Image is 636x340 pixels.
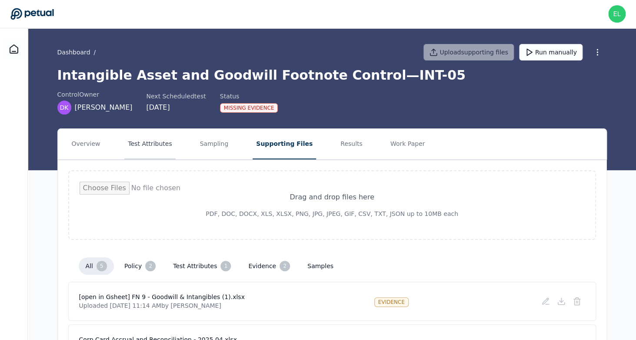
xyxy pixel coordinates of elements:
button: Delete File [569,293,585,309]
span: DK [60,103,69,112]
button: Supporting Files [253,129,316,159]
div: 1 [220,261,231,271]
div: evidence [374,297,409,307]
button: Download File [553,293,569,309]
button: Sampling [196,129,232,159]
a: Dashboard [57,48,90,57]
button: Add/Edit Description [538,293,553,309]
button: policy 2 [117,257,163,275]
div: [DATE] [146,102,206,113]
button: Overview [68,129,104,159]
div: Status [220,92,278,101]
div: 2 [145,261,156,271]
div: / [57,48,100,57]
a: Go to Dashboard [10,8,54,20]
button: Work Paper [387,129,429,159]
button: evidence 2 [241,257,297,275]
button: Run manually [519,44,583,61]
h1: Intangible Asset and Goodwill Footnote Control — INT-05 [57,67,607,83]
div: Next Scheduled test [146,92,206,101]
button: Uploadsupporting files [423,44,514,61]
img: eliot+reddit@petual.ai [608,5,626,23]
h4: [open in Gsheet] FN 9 - Goodwill & Intangibles (1).xlsx [79,293,245,301]
div: Missing Evidence [220,103,278,113]
div: 5 [97,261,107,271]
button: test attributes 1 [166,257,238,275]
button: all 5 [79,257,114,275]
button: Results [337,129,366,159]
button: Test Attributes [124,129,175,159]
a: Dashboard [3,39,24,60]
nav: Tabs [58,129,606,159]
p: Uploaded [DATE] 11:14 AM by [PERSON_NAME] [79,301,245,310]
button: samples [300,258,340,274]
div: 2 [280,261,290,271]
div: control Owner [57,90,133,99]
span: [PERSON_NAME] [75,102,133,113]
